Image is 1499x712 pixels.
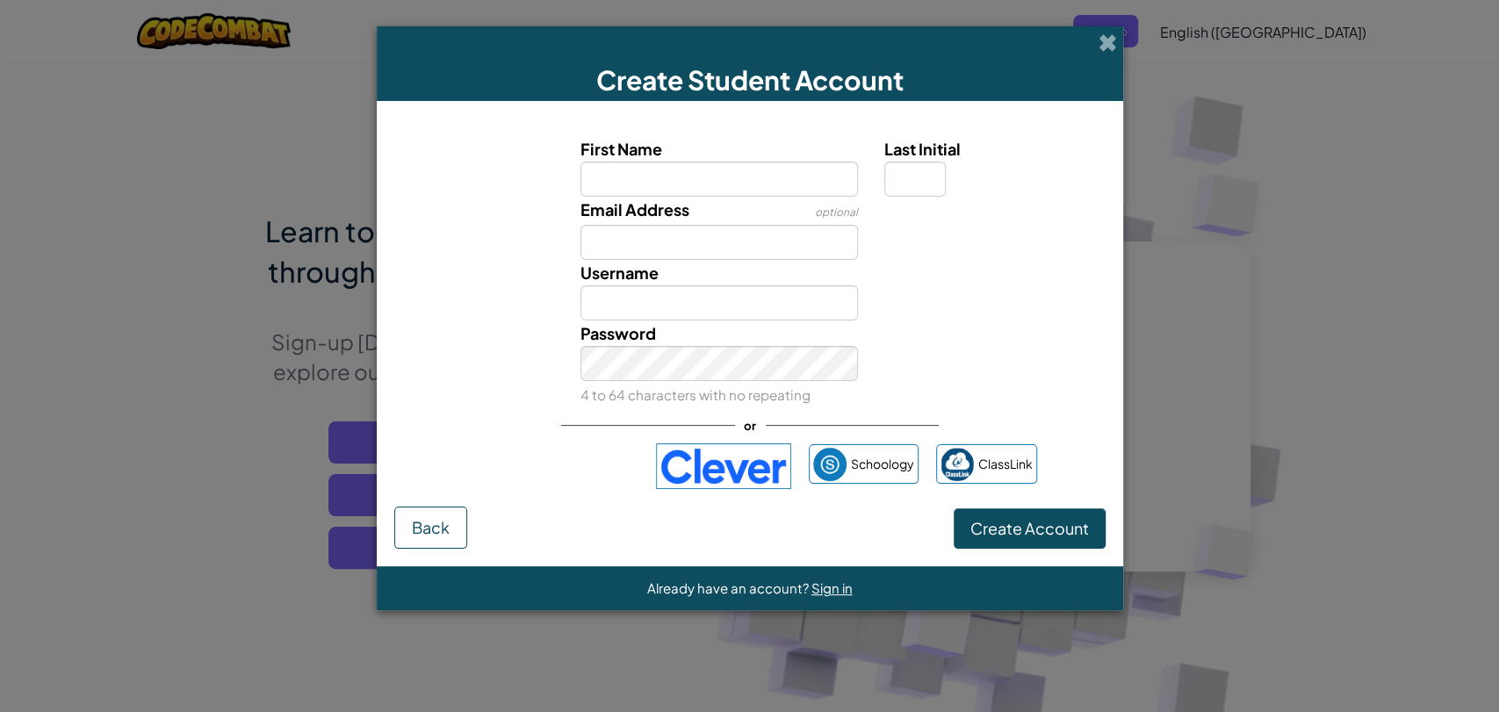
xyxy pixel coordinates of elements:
img: classlink-logo-small.png [940,448,974,481]
span: Email Address [580,199,689,219]
span: First Name [580,139,662,159]
span: or [735,413,765,438]
img: clever-logo-blue.png [656,443,791,489]
a: Sign in [811,579,853,596]
small: 4 to 64 characters with no repeating [580,386,811,403]
span: Back [412,517,450,537]
span: Password [580,323,656,343]
button: Back [394,507,467,549]
span: ClassLink [978,451,1033,477]
span: Already have an account? [647,579,811,596]
span: Username [580,263,659,283]
span: Create Student Account [596,63,904,97]
span: Last Initial [884,139,961,159]
span: Schoology [851,451,914,477]
span: Create Account [970,518,1089,538]
span: optional [815,205,858,219]
iframe: Sign in with Google Button [454,447,647,485]
img: schoology.png [813,448,847,481]
button: Create Account [954,508,1106,549]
